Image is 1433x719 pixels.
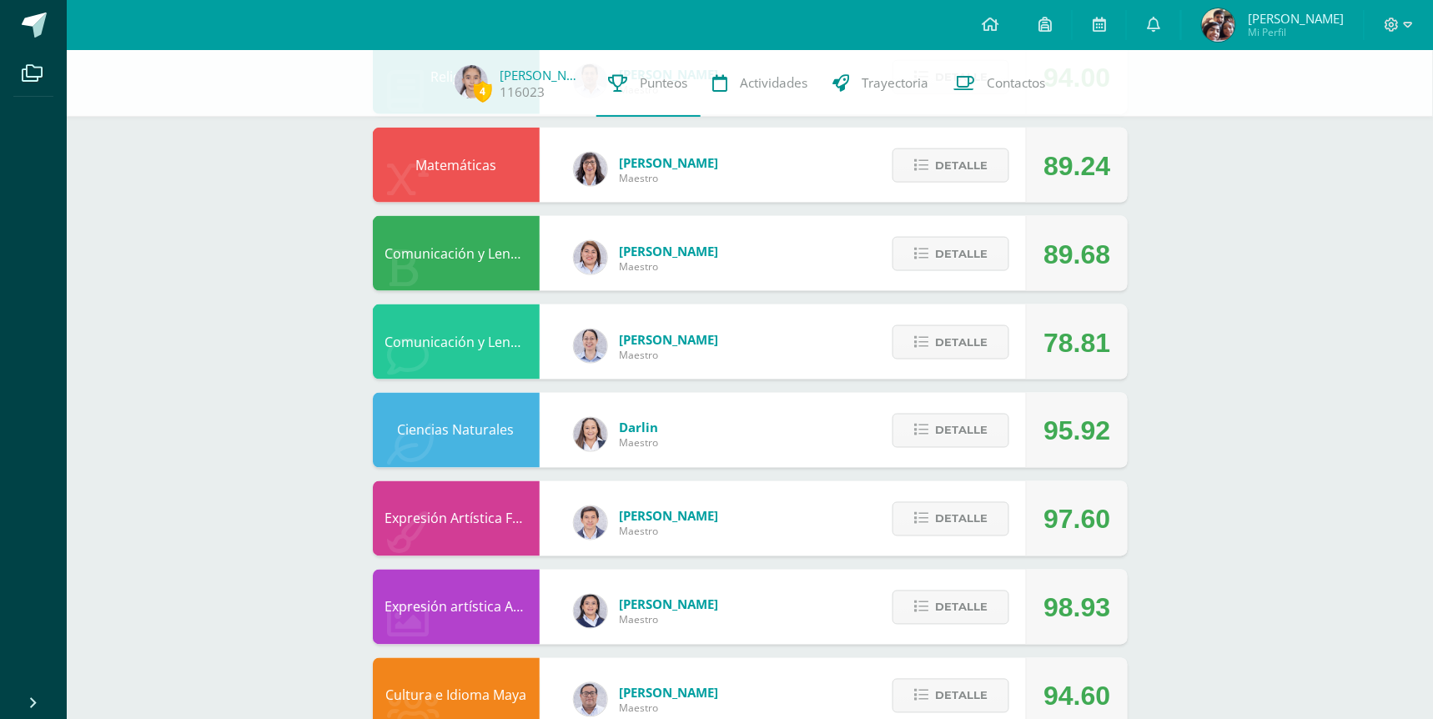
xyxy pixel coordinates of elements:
span: Detalle [935,150,988,181]
div: 97.60 [1043,482,1110,557]
button: Detalle [892,325,1009,359]
button: Detalle [892,679,1009,713]
span: Contactos [988,74,1046,92]
span: Detalle [935,592,988,623]
span: Detalle [935,327,988,358]
span: Trayectoria [862,74,929,92]
img: 5778bd7e28cf89dedf9ffa8080fc1cd8.png [574,683,607,716]
span: [PERSON_NAME] [620,331,719,348]
div: Expresión artística ARTES PLÁSTICAS [373,570,540,645]
button: Detalle [892,414,1009,448]
span: [PERSON_NAME] [620,596,719,613]
div: Comunicación y Lenguaje Idioma Español [373,216,540,291]
span: Maestro [620,436,659,450]
span: [PERSON_NAME] [620,154,719,171]
span: Maestro [620,171,719,185]
button: Detalle [892,591,1009,625]
span: Detalle [935,681,988,711]
span: 4 [474,81,492,102]
div: 78.81 [1043,305,1110,380]
img: 32863153bf8bbda601a51695c130e98e.png [574,506,607,540]
div: 89.68 [1043,217,1110,292]
div: 89.24 [1043,128,1110,204]
span: Actividades [741,74,808,92]
a: [PERSON_NAME] [500,67,584,83]
span: Mi Perfil [1248,25,1344,39]
a: 116023 [500,83,546,101]
span: [PERSON_NAME] [620,508,719,525]
div: Comunicación y Lenguaje Inglés [373,304,540,380]
img: 794815d7ffad13252b70ea13fddba508.png [574,418,607,451]
span: Maestro [620,701,719,716]
span: Maestro [620,259,719,274]
a: Contactos [942,50,1058,117]
img: 11d0a4ab3c631824f792e502224ffe6b.png [574,153,607,186]
span: [PERSON_NAME] [620,243,719,259]
img: 2888544038d106339d2fbd494f6dd41f.png [1202,8,1235,42]
button: Detalle [892,148,1009,183]
a: Punteos [596,50,701,117]
div: 98.93 [1043,571,1110,646]
span: Darlin [620,420,659,436]
span: Maestro [620,348,719,362]
span: [PERSON_NAME] [620,685,719,701]
a: Actividades [701,50,821,117]
img: a4e180d3c88e615cdf9cba2a7be06673.png [574,241,607,274]
button: Detalle [892,502,1009,536]
img: daba15fc5312cea3888e84612827f950.png [574,329,607,363]
span: [PERSON_NAME] [1248,10,1344,27]
img: 1d1893dffc2a5cb51e37830242393691.png [455,65,488,98]
span: Detalle [935,239,988,269]
button: Detalle [892,237,1009,271]
img: 799791cd4ec4703767168e1db4dfe2dd.png [574,595,607,628]
span: Maestro [620,613,719,627]
a: Trayectoria [821,50,942,117]
div: 95.92 [1043,394,1110,469]
span: Punteos [641,74,688,92]
div: Ciencias Naturales [373,393,540,468]
span: Detalle [935,415,988,446]
div: Matemáticas [373,128,540,203]
div: Expresión Artística FORMACIÓN MUSICAL [373,481,540,556]
span: Detalle [935,504,988,535]
span: Maestro [620,525,719,539]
